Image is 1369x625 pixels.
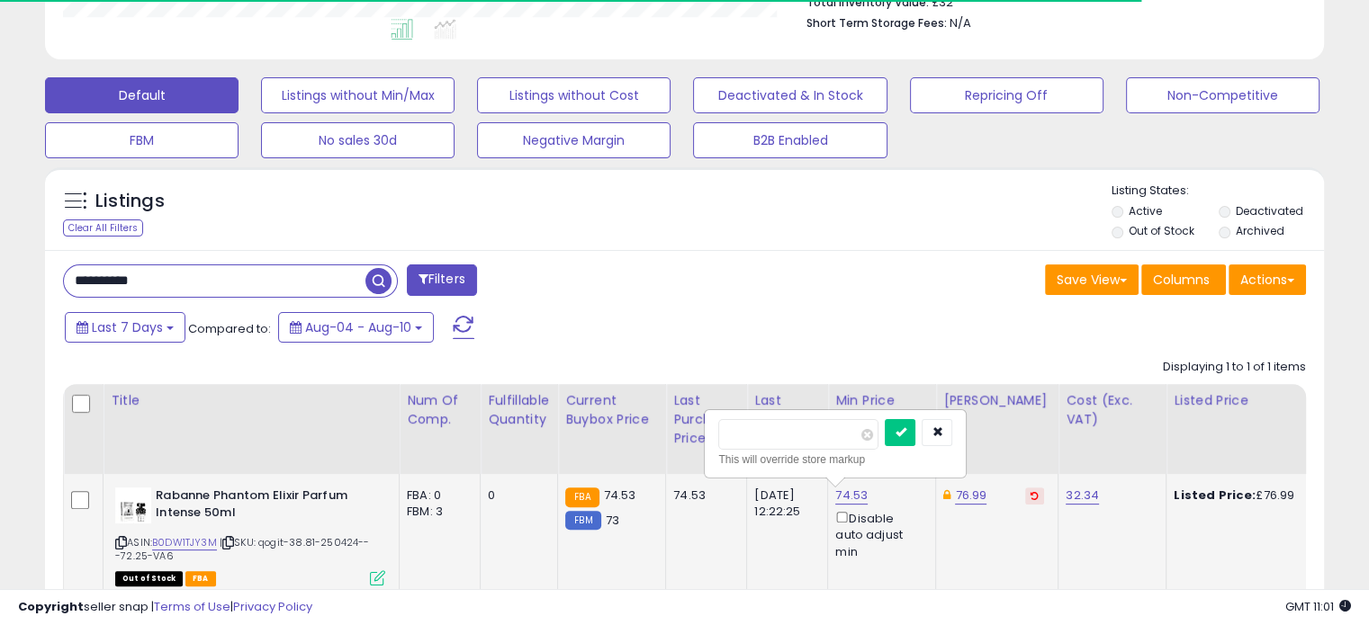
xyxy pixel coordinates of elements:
[278,312,434,343] button: Aug-04 - Aug-10
[1163,359,1306,376] div: Displaying 1 to 1 of 1 items
[565,391,658,429] div: Current Buybox Price
[115,535,370,562] span: | SKU: qogit-38.81-250424---72.25-VA6
[63,219,143,237] div: Clear All Filters
[115,487,151,523] img: 31d3rCVCodL._SL40_.jpg
[943,391,1050,410] div: [PERSON_NAME]
[156,487,374,525] b: Rabanne Phantom Elixir Parfum Intense 50ml
[111,391,392,410] div: Title
[407,391,473,429] div: Num of Comp.
[1129,203,1162,219] label: Active
[565,511,600,530] small: FBM
[45,122,239,158] button: FBM
[835,487,868,504] a: 74.53
[488,391,550,429] div: Fulfillable Quantity
[1045,264,1139,295] button: Save View
[115,487,385,584] div: ASIN:
[152,535,217,550] a: B0DW1TJY3M
[18,598,84,615] strong: Copyright
[673,391,739,448] div: Last Purchase Price
[835,391,928,410] div: Min Price
[18,599,312,616] div: seller snap | |
[185,571,216,586] span: FBA
[1066,487,1099,504] a: 32.34
[45,77,239,113] button: Default
[754,391,820,467] div: Last Purchase Date (GMT)
[693,77,887,113] button: Deactivated & In Stock
[1235,203,1302,219] label: Deactivated
[754,487,814,520] div: [DATE] 12:22:25
[1112,183,1324,200] p: Listing States:
[1141,264,1226,295] button: Columns
[565,487,599,507] small: FBA
[407,504,466,520] div: FBM: 3
[261,77,455,113] button: Listings without Min/Max
[1229,264,1306,295] button: Actions
[233,598,312,615] a: Privacy Policy
[1174,487,1323,504] div: £76.99
[950,14,971,31] span: N/A
[92,318,163,336] span: Last 7 Days
[115,571,183,586] span: All listings that are currently out of stock and unavailable for purchase on Amazon
[1174,391,1329,410] div: Listed Price
[477,77,671,113] button: Listings without Cost
[1174,487,1256,504] b: Listed Price:
[718,451,952,469] div: This will override store markup
[154,598,230,615] a: Terms of Use
[910,77,1103,113] button: Repricing Off
[261,122,455,158] button: No sales 30d
[488,487,544,504] div: 0
[477,122,671,158] button: Negative Margin
[188,320,271,337] span: Compared to:
[95,189,165,214] h5: Listings
[407,487,466,504] div: FBA: 0
[1066,391,1158,429] div: Cost (Exc. VAT)
[835,508,922,560] div: Disable auto adjust min
[65,312,185,343] button: Last 7 Days
[1235,223,1283,238] label: Archived
[1285,598,1351,615] span: 2025-08-18 11:01 GMT
[407,264,477,296] button: Filters
[955,487,986,504] a: 76.99
[693,122,887,158] button: B2B Enabled
[806,15,947,31] b: Short Term Storage Fees:
[305,318,411,336] span: Aug-04 - Aug-10
[1153,271,1210,289] span: Columns
[1129,223,1194,238] label: Out of Stock
[604,487,636,504] span: 74.53
[673,487,733,504] div: 74.53
[1126,77,1319,113] button: Non-Competitive
[606,512,619,529] span: 73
